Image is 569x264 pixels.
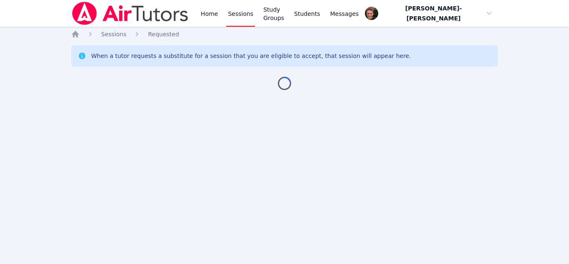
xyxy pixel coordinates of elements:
[91,52,411,60] div: When a tutor requests a substitute for a session that you are eligible to accept, that session wi...
[71,2,189,25] img: Air Tutors
[330,10,359,18] span: Messages
[101,31,127,38] span: Sessions
[148,31,179,38] span: Requested
[148,30,179,38] a: Requested
[71,30,498,38] nav: Breadcrumb
[101,30,127,38] a: Sessions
